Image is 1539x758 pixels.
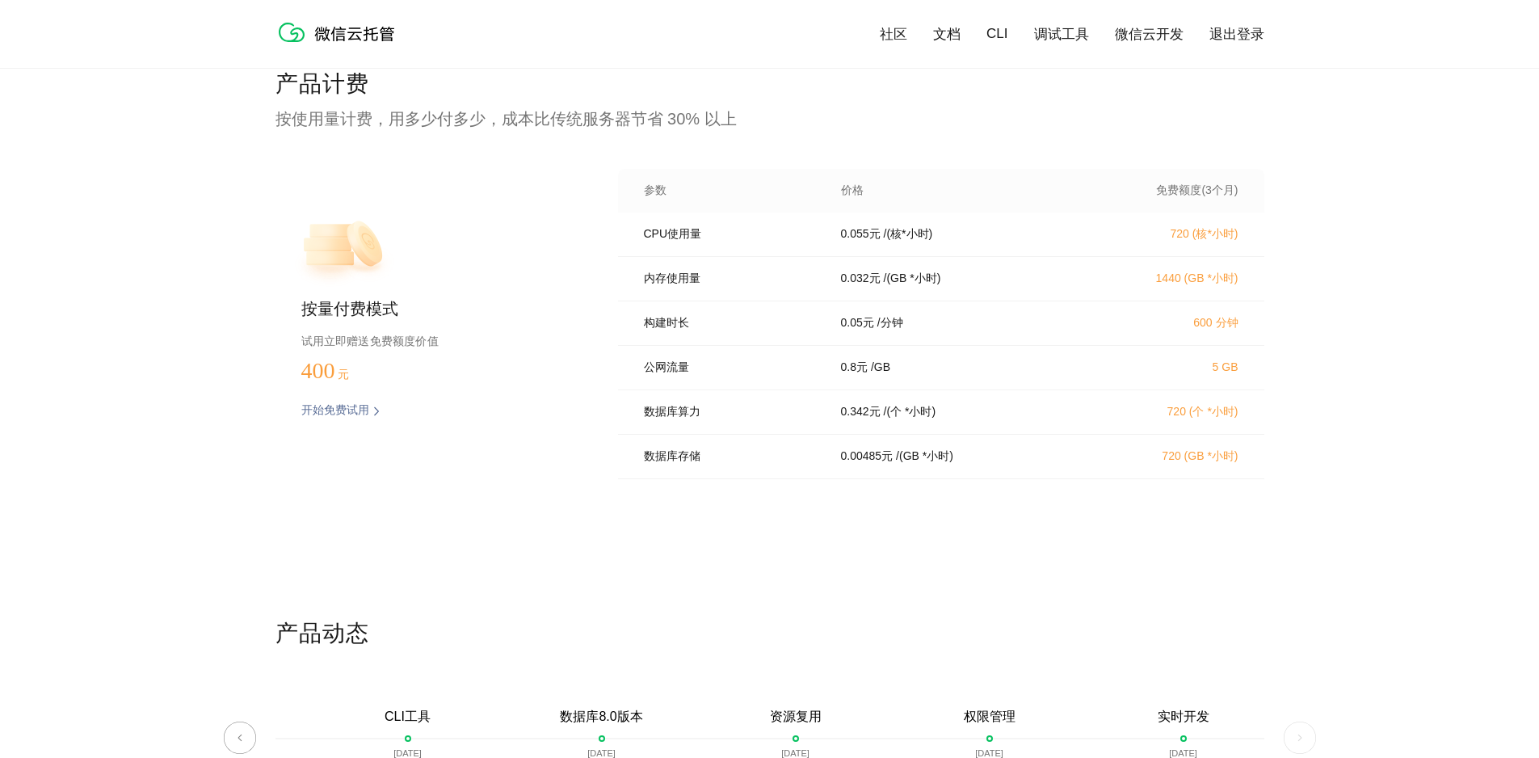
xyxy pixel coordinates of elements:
p: 按量付费模式 [301,298,566,321]
p: 资源复用 [770,709,822,726]
p: 价格 [841,183,864,198]
p: 5 GB [1096,360,1238,373]
p: 权限管理 [964,709,1015,726]
a: 调试工具 [1034,25,1089,44]
p: 免费额度(3个月) [1096,183,1238,198]
p: 参数 [644,183,818,198]
p: / (个 *小时) [884,405,936,419]
p: / (GB *小时) [884,272,941,286]
p: 构建时长 [644,316,818,331]
p: 720 (核*小时) [1096,227,1238,242]
p: / (GB *小时) [896,449,953,464]
p: [DATE] [1169,748,1197,758]
p: 试用立即赠送免费额度价值 [301,331,566,352]
p: 0.032 元 [841,272,881,286]
p: [DATE] [587,748,616,758]
p: 0.8 元 [841,360,868,375]
p: 400 [301,358,382,384]
p: 产品计费 [275,69,1264,101]
p: 内存使用量 [644,272,818,286]
p: 数据库8.0版本 [560,709,642,726]
p: 按使用量计费，用多少付多少，成本比传统服务器节省 30% 以上 [275,107,1264,130]
p: CPU使用量 [644,227,818,242]
a: 文档 [933,25,961,44]
p: 数据库算力 [644,405,818,419]
p: CLI工具 [385,709,431,726]
p: 公网流量 [644,360,818,375]
p: 实时开发 [1158,709,1209,726]
p: 产品动态 [275,618,1264,651]
a: 微信云开发 [1115,25,1184,44]
p: [DATE] [781,748,809,758]
p: 600 分钟 [1096,316,1238,331]
p: 数据库存储 [644,449,818,464]
p: 720 (个 *小时) [1096,405,1238,419]
p: [DATE] [393,748,422,758]
a: 社区 [880,25,907,44]
a: 退出登录 [1209,25,1264,44]
p: 1440 (GB *小时) [1096,272,1238,286]
p: 720 (GB *小时) [1096,449,1238,464]
a: CLI [986,26,1007,42]
p: 开始免费试用 [301,403,369,419]
p: 0.055 元 [841,227,881,242]
p: / GB [871,360,890,375]
p: 0.342 元 [841,405,881,419]
img: 微信云托管 [275,16,405,48]
a: 微信云托管 [275,37,405,51]
p: / (核*小时) [884,227,933,242]
p: 0.00485 元 [841,449,894,464]
span: 元 [338,368,349,381]
p: 0.05 元 [841,316,874,331]
p: / 分钟 [877,316,903,331]
p: [DATE] [975,748,1003,758]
